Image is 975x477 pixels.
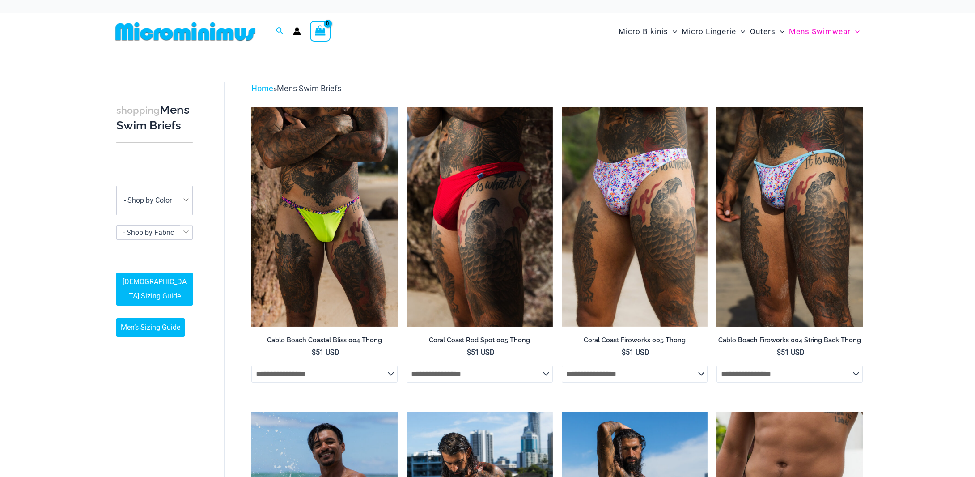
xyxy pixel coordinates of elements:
h2: Cable Beach Fireworks 004 String Back Thong [716,336,863,345]
a: [DEMOGRAPHIC_DATA] Sizing Guide [116,273,193,306]
span: Mens Swimwear [789,20,851,43]
span: - Shop by Color [124,196,172,204]
h2: Cable Beach Coastal Bliss 004 Thong [251,336,398,345]
a: Coral Coast Red Spot 005 Thong 11Coral Coast Red Spot 005 Thong 12Coral Coast Red Spot 005 Thong 12 [407,107,553,326]
bdi: 51 USD [312,348,339,357]
a: Micro LingerieMenu ToggleMenu Toggle [679,18,747,45]
bdi: 51 USD [622,348,649,357]
bdi: 51 USD [467,348,495,357]
h3: Mens Swim Briefs [116,102,193,133]
span: - Shop by Color [117,186,192,215]
a: Cable Beach Coastal Bliss 004 Thong [251,336,398,348]
span: Mens Swim Briefs [277,84,341,93]
a: Men’s Sizing Guide [116,318,185,337]
img: Coral Coast Red Spot 005 Thong 11 [407,107,553,326]
span: $ [312,348,316,357]
img: Cable Beach Fireworks 004 String Back Thong 06 [716,107,863,326]
a: Search icon link [276,26,284,37]
a: View Shopping Cart, empty [310,21,331,42]
span: Menu Toggle [736,20,745,43]
a: Micro BikinisMenu ToggleMenu Toggle [616,18,679,45]
a: Account icon link [293,27,301,35]
a: Cable Beach Coastal Bliss 004 Thong 04Cable Beach Coastal Bliss 004 Thong 05Cable Beach Coastal B... [251,107,398,326]
nav: Site Navigation [615,17,863,47]
a: OutersMenu ToggleMenu Toggle [748,18,787,45]
h2: Coral Coast Red Spot 005 Thong [407,336,553,345]
a: Coral Coast Red Spot 005 Thong [407,336,553,348]
img: MM SHOP LOGO FLAT [112,21,259,42]
h2: Coral Coast Fireworks 005 Thong [562,336,708,345]
span: - Shop by Fabric [116,225,193,240]
a: Cable Beach Fireworks 004 String Back Thong 06Cable Beach Fireworks 004 String Back Thong 07Cable... [716,107,863,326]
span: Outers [750,20,776,43]
span: $ [467,348,471,357]
span: - Shop by Fabric [117,226,192,239]
span: Micro Lingerie [682,20,736,43]
span: - Shop by Fabric [123,228,174,237]
a: Mens SwimwearMenu ToggleMenu Toggle [787,18,862,45]
img: Cable Beach Coastal Bliss 004 Thong 04 [251,107,398,326]
span: Menu Toggle [776,20,784,43]
span: shopping [116,105,160,116]
span: Menu Toggle [851,20,860,43]
span: - Shop by Color [116,186,193,215]
a: Cable Beach Fireworks 004 String Back Thong [716,336,863,348]
span: » [251,84,341,93]
span: Micro Bikinis [619,20,668,43]
span: Menu Toggle [668,20,677,43]
img: Coral Coast Fireworks 005 Thong 01 [562,107,708,326]
a: Home [251,84,273,93]
a: Coral Coast Fireworks 005 Thong 01Coral Coast Fireworks 005 Thong 02Coral Coast Fireworks 005 Tho... [562,107,708,326]
span: $ [777,348,781,357]
span: $ [622,348,626,357]
a: Coral Coast Fireworks 005 Thong [562,336,708,348]
bdi: 51 USD [777,348,805,357]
